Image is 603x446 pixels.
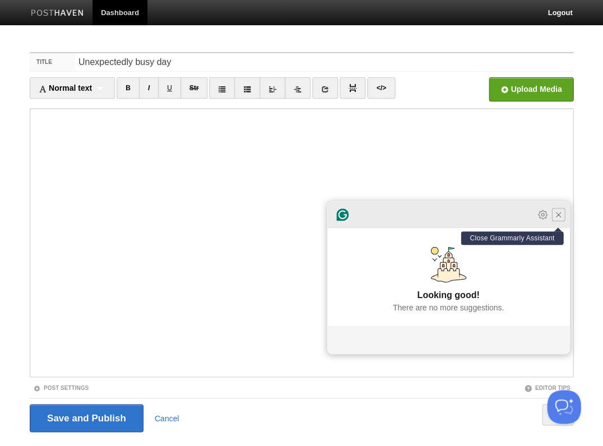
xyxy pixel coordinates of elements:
a: Editor Tips [524,384,570,391]
a: Str [180,77,208,99]
a: Post Settings [33,384,89,391]
del: Str [189,84,199,92]
a: U [158,77,181,99]
img: pagebreak-icon.png [349,84,356,92]
label: Title [30,53,75,71]
iframe: Help Scout Beacon - Open [547,390,581,424]
input: Save and Publish [30,404,143,432]
span: Normal text [39,83,92,92]
img: Posthaven-bar [31,10,84,18]
a: I [139,77,159,99]
a: </> [367,77,395,99]
a: B [117,77,140,99]
a: Cancel [155,414,179,422]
